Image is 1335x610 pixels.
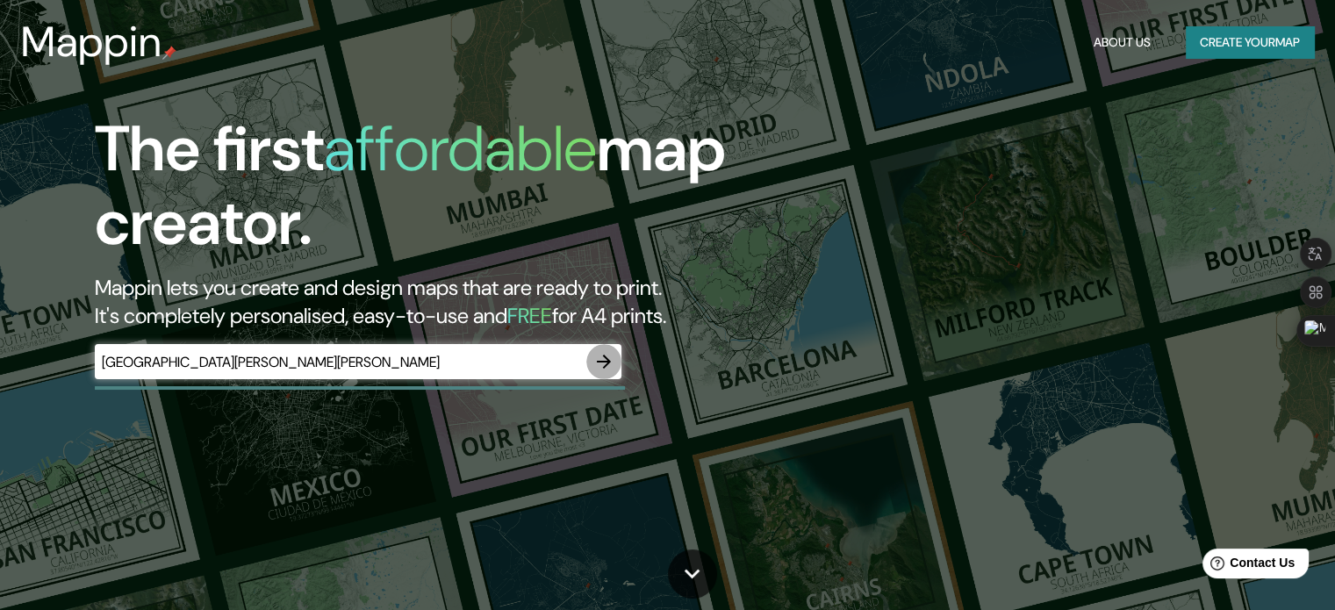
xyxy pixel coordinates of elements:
input: Choose your favourite place [95,352,586,372]
h1: The first map creator. [95,112,763,274]
h2: Mappin lets you create and design maps that are ready to print. It's completely personalised, eas... [95,274,763,330]
h5: FREE [507,302,552,329]
h1: affordable [324,108,597,190]
h3: Mappin [21,18,162,67]
button: Create yourmap [1186,26,1314,59]
img: mappin-pin [162,46,176,60]
button: About Us [1087,26,1158,59]
iframe: Help widget launcher [1179,542,1316,591]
